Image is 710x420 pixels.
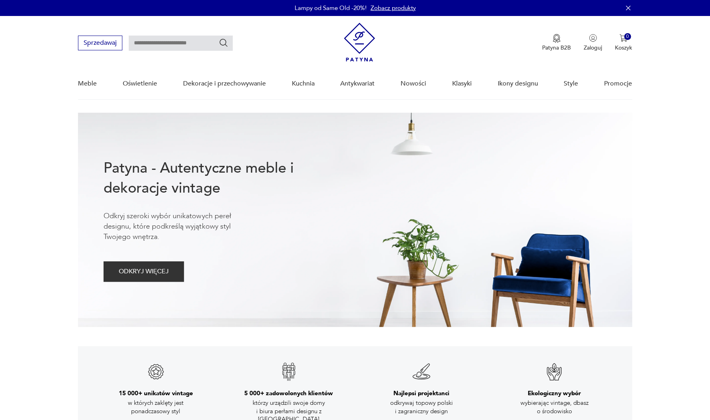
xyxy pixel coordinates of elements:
[584,34,602,52] button: Zaloguj
[104,158,319,198] h1: Patyna - Autentyczne meble i dekoracje vintage
[624,33,631,40] div: 0
[146,362,166,381] img: Znak gwarancji jakości
[371,4,416,12] a: Zobacz produkty
[112,399,200,415] p: w których zaklęty jest ponadczasowy styl
[542,34,571,52] button: Patyna B2B
[619,34,627,42] img: Ikona koszyka
[291,68,314,99] a: Kuchnia
[377,399,465,415] p: odkrywaj topowy polski i zagraniczny design
[78,41,122,46] a: Sprzedawaj
[412,362,431,381] img: Znak gwarancji jakości
[219,38,228,48] button: Szukaj
[584,44,602,52] p: Zaloguj
[510,399,598,415] p: wybierając vintage, dbasz o środowisko
[183,68,266,99] a: Dekoracje i przechowywanie
[452,68,471,99] a: Klasyki
[497,68,538,99] a: Ikony designu
[340,68,375,99] a: Antykwariat
[589,34,597,42] img: Ikonka użytkownika
[295,4,367,12] p: Lampy od Same Old -20%!
[123,68,157,99] a: Oświetlenie
[542,44,571,52] p: Patyna B2B
[244,389,333,397] h3: 5 000+ zadowolonych klientów
[104,261,184,282] button: ODKRYJ WIĘCEJ
[615,44,632,52] p: Koszyk
[528,389,581,397] h3: Ekologiczny wybór
[542,34,571,52] a: Ikona medaluPatyna B2B
[104,211,255,242] p: Odkryj szeroki wybór unikatowych pereł designu, które podkreślą wyjątkowy styl Twojego wnętrza.
[78,36,122,50] button: Sprzedawaj
[615,34,632,52] button: 0Koszyk
[564,68,578,99] a: Style
[544,362,564,381] img: Znak gwarancji jakości
[104,269,184,275] a: ODKRYJ WIĘCEJ
[393,389,449,397] h3: Najlepsi projektanci
[78,68,97,99] a: Meble
[401,68,426,99] a: Nowości
[552,34,560,43] img: Ikona medalu
[279,362,298,381] img: Znak gwarancji jakości
[344,23,375,62] img: Patyna - sklep z meblami i dekoracjami vintage
[604,68,632,99] a: Promocje
[119,389,193,397] h3: 15 000+ unikatów vintage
